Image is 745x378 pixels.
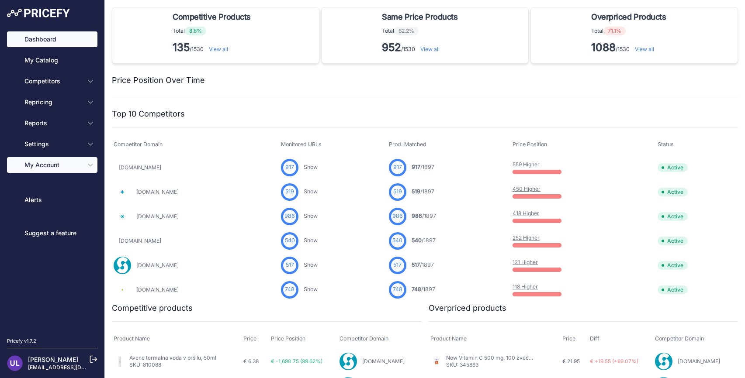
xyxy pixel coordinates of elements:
a: 118 Higher [513,283,538,290]
span: Competitor Domain [114,141,163,148]
a: [DOMAIN_NAME] [136,286,179,293]
span: € 6.38 [243,358,259,364]
p: Total [591,27,669,35]
a: Show [304,237,318,244]
span: Active [658,285,688,294]
span: Status [658,141,674,148]
span: Competitive Products [173,11,251,23]
a: 252 Higher [513,234,540,241]
span: Product Name [430,335,467,342]
strong: 135 [173,41,190,54]
a: My Catalog [7,52,97,68]
a: 986/1897 [412,213,436,219]
p: Total [173,27,254,35]
span: My Account [24,161,82,169]
span: Price [243,335,256,342]
p: /1530 [173,41,254,55]
span: Active [658,237,688,245]
button: Settings [7,136,97,152]
a: [DOMAIN_NAME] [362,358,405,364]
span: Competitor Domain [655,335,704,342]
span: 986 [392,212,403,220]
span: Competitors [24,77,82,86]
a: 748/1897 [412,286,435,292]
p: Total [382,27,461,35]
span: Overpriced Products [591,11,666,23]
a: [DOMAIN_NAME] [119,237,161,244]
a: 121 Higher [513,259,538,265]
a: [DOMAIN_NAME] [119,164,161,171]
span: Repricing [24,98,82,107]
span: 986 [284,212,295,220]
span: 517 [412,261,420,268]
span: € +19.55 (+89.07%) [590,358,638,364]
span: 519 [285,188,294,196]
a: [DOMAIN_NAME] [678,358,720,364]
strong: 952 [382,41,401,54]
div: Pricefy v1.7.2 [7,337,36,345]
span: 748 [393,285,402,294]
span: 71.1% [603,27,626,35]
span: € -1,690.75 (99.62%) [271,358,322,364]
a: Show [304,286,318,292]
span: 917 [412,164,420,170]
img: Pricefy Logo [7,9,70,17]
p: SKU: 345863 [446,361,534,368]
strong: 1088 [591,41,616,54]
span: Settings [24,140,82,148]
span: Competitor Domain [340,335,388,342]
span: Prod. Matched [389,141,426,148]
button: Repricing [7,94,97,110]
span: 748 [285,285,295,294]
a: 519/1897 [412,188,434,195]
p: SKU: 810088 [129,361,216,368]
span: Price Position [271,335,305,342]
span: Active [658,163,688,172]
button: My Account [7,157,97,173]
a: Suggest a feature [7,225,97,241]
a: Show [304,164,318,170]
a: [DOMAIN_NAME] [136,189,179,195]
h2: Overpriced products [429,302,506,314]
a: Show [304,213,318,219]
p: /1530 [591,41,669,55]
a: Avene termalna voda v pršilu, 50ml [129,354,216,361]
span: 519 [412,188,420,195]
span: 8.8% [185,27,206,35]
a: Dashboard [7,31,97,47]
h2: Competitive products [112,302,193,314]
a: 450 Higher [513,186,541,192]
button: Competitors [7,73,97,89]
h2: Price Position Over Time [112,74,205,86]
span: 540 [285,237,295,245]
span: Same Price Products [382,11,457,23]
span: Diff [590,335,599,342]
a: View all [209,46,228,52]
span: Active [658,261,688,270]
a: Alerts [7,192,97,208]
span: 62.2% [394,27,419,35]
a: [PERSON_NAME] [28,356,78,363]
span: 748 [412,286,421,292]
span: 986 [412,213,422,219]
a: View all [635,46,654,52]
p: /1530 [382,41,461,55]
a: 517/1897 [412,261,434,268]
span: Monitored URLs [281,141,322,148]
span: Price Position [513,141,547,148]
a: 540/1897 [412,237,436,244]
span: Active [658,188,688,196]
h2: Top 10 Competitors [112,108,185,120]
a: 418 Higher [513,210,539,216]
a: Now Vitamin C 500 mg, 100 žvečljivih tablet [446,354,555,361]
span: Price [562,335,575,342]
nav: Sidebar [7,31,97,327]
a: [DOMAIN_NAME] [136,262,179,268]
span: 917 [393,163,402,172]
span: 917 [285,163,294,172]
span: 519 [393,188,402,196]
a: Show [304,188,318,195]
span: € 21.95 [562,358,580,364]
span: 517 [393,261,402,269]
a: 559 Higher [513,161,540,168]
